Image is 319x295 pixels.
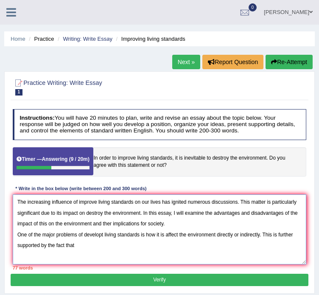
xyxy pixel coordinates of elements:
li: Improving living standards [114,35,185,43]
b: 9 / 20m [71,156,88,162]
div: 77 words [13,264,307,271]
b: Answering [42,156,68,162]
button: Re-Attempt [266,55,313,69]
b: ( [69,156,71,162]
div: * Write in the box below (write between 200 and 300 words) [13,185,149,193]
h4: In order to improve living standards, it is inevitable to destroy the environment. Do you agree w... [13,147,307,177]
a: Writing: Write Essay [63,36,112,42]
b: Instructions: [20,115,54,121]
h2: Practice Writing: Write Essay [13,78,195,96]
span: 0 [249,3,257,11]
button: Verify [11,274,308,286]
h4: You will have 20 minutes to plan, write and revise an essay about the topic below. Your response ... [13,109,307,140]
button: Report Question [202,55,263,69]
h5: Timer — [17,157,90,162]
span: 1 [15,89,23,96]
li: Practice [27,35,54,43]
a: Home [11,36,25,42]
b: ) [88,156,90,162]
a: Next » [172,55,200,69]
